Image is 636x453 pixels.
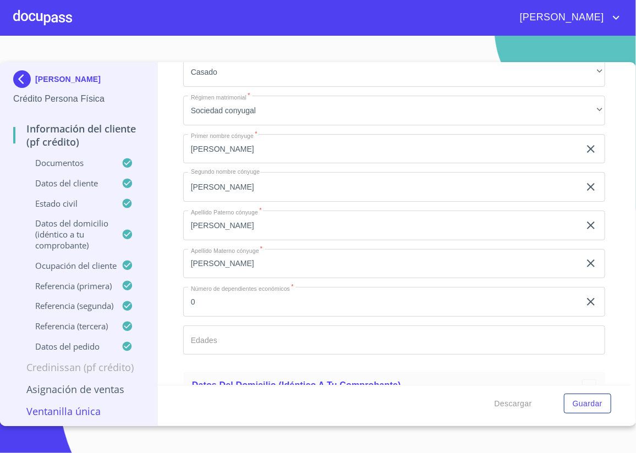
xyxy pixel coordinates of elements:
button: Descargar [490,394,536,414]
p: Documentos [13,157,122,168]
p: Información del cliente (PF crédito) [13,122,144,148]
p: Estado Civil [13,198,122,209]
p: Datos del domicilio (idéntico a tu comprobante) [13,218,122,251]
span: Descargar [495,397,532,411]
p: Referencia (primera) [13,280,122,291]
button: clear input [584,142,597,156]
div: Datos del domicilio (idéntico a tu comprobante) [183,372,605,399]
p: Referencia (segunda) [13,300,122,311]
p: Crédito Persona Física [13,92,144,106]
p: Ocupación del Cliente [13,260,122,271]
div: [PERSON_NAME] [13,70,144,92]
img: Docupass spot blue [13,70,35,88]
p: [PERSON_NAME] [35,75,101,84]
p: Credinissan (PF crédito) [13,361,144,374]
button: clear input [584,257,597,270]
span: [PERSON_NAME] [512,9,610,26]
p: Asignación de Ventas [13,383,144,396]
button: Guardar [564,394,611,414]
div: Sociedad conyugal [183,96,605,125]
button: account of current user [512,9,623,26]
p: Referencia (tercera) [13,321,122,332]
p: Datos del pedido [13,341,122,352]
button: clear input [584,219,597,232]
p: Datos del cliente [13,178,122,189]
p: Ventanilla única [13,405,144,418]
div: Casado [183,57,605,87]
button: clear input [584,180,597,194]
span: Guardar [573,397,602,411]
button: clear input [584,295,597,308]
span: Datos del domicilio (idéntico a tu comprobante) [192,380,401,390]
